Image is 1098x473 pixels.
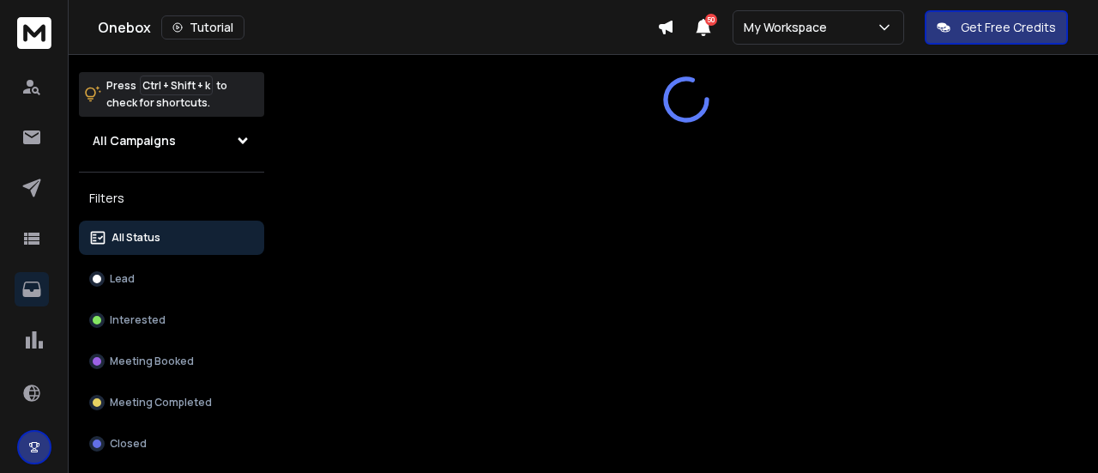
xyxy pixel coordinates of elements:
[79,262,264,296] button: Lead
[79,186,264,210] h3: Filters
[110,355,194,368] p: Meeting Booked
[961,19,1056,36] p: Get Free Credits
[110,272,135,286] p: Lead
[705,14,717,26] span: 50
[161,15,244,39] button: Tutorial
[110,396,212,409] p: Meeting Completed
[140,76,213,95] span: Ctrl + Shift + k
[110,437,147,451] p: Closed
[925,10,1068,45] button: Get Free Credits
[98,15,657,39] div: Onebox
[79,344,264,379] button: Meeting Booked
[79,124,264,158] button: All Campaigns
[110,313,166,327] p: Interested
[79,221,264,255] button: All Status
[79,303,264,337] button: Interested
[79,385,264,420] button: Meeting Completed
[106,77,227,112] p: Press to check for shortcuts.
[93,132,176,149] h1: All Campaigns
[744,19,834,36] p: My Workspace
[79,427,264,461] button: Closed
[112,231,160,245] p: All Status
